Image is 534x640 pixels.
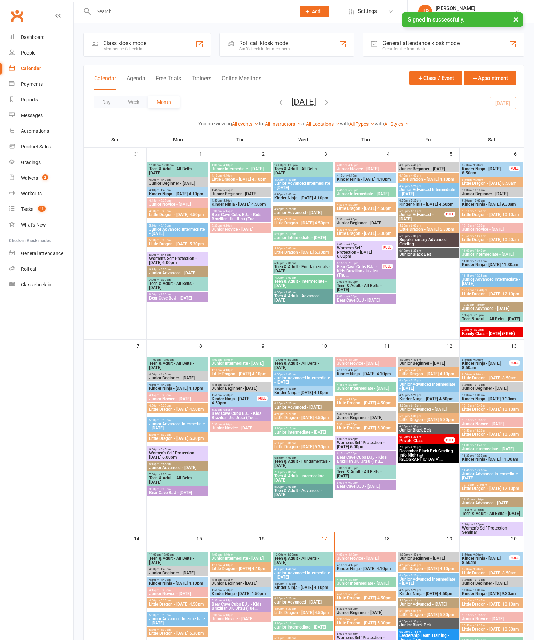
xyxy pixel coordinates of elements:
[410,249,421,252] span: - 6:30pm
[337,361,395,366] span: Junior Novice - [DATE]
[211,224,269,227] span: 5:30pm
[462,178,522,181] span: 8:50am
[274,247,332,250] span: 5:30pm
[211,177,269,181] span: Little Dragon - [DATE] 4.10pm
[462,202,522,206] span: Kinder Ninja - [DATE] 9.30am
[464,71,516,85] button: Appointment
[399,210,445,213] span: 5:30pm
[9,45,73,61] a: People
[472,358,483,361] span: - 9:20am
[337,369,395,372] span: 4:10pm
[211,213,269,221] span: Bear Cave Cubs BJJ - Kids Brazilian Jiu Jitsu (Tue...
[211,192,269,196] span: Junior Beginner - [DATE]
[472,164,483,167] span: - 9:20am
[198,121,232,126] strong: You are viewing
[103,40,146,47] div: Class kiosk mode
[410,358,421,361] span: - 4:40pm
[159,199,171,202] span: - 5:25pm
[410,174,421,177] span: - 4:40pm
[159,189,171,192] span: - 4:40pm
[149,361,207,370] span: Teen & Adult - All Belts - [DATE]
[462,292,522,296] span: Little Dragon - [DATE] 12.10pm
[149,242,207,246] span: Little Dragon - [DATE] 5.30pm
[510,12,522,27] button: ×
[474,224,486,227] span: - 10:55am
[149,271,207,275] span: Junior Advanced - [DATE]
[284,218,296,221] span: - 5:20pm
[159,268,171,271] span: - 6:55pm
[399,358,457,361] span: 4:00pm
[274,358,332,361] span: 12:00pm
[286,164,298,167] span: - 1:00pm
[462,361,509,370] span: Kinder Ninja - [DATE] 8.50am
[436,11,515,18] div: Kando Martial Arts [PERSON_NAME]
[274,294,332,302] span: Teen & Adult - Advanced - [DATE]
[159,224,171,227] span: - 6:10pm
[474,235,486,238] span: - 11:20am
[509,360,520,366] div: FULL
[347,358,358,361] span: - 4:40pm
[149,189,207,192] span: 4:10pm
[274,221,332,225] span: Little Dragon - [DATE] 4.50pm
[462,303,522,306] span: 12:30pm
[161,358,174,361] span: - 12:00pm
[38,206,46,212] span: 41
[222,199,233,202] span: - 5:20pm
[347,174,358,177] span: - 4:40pm
[211,369,269,372] span: 4:10pm
[222,358,233,361] span: - 4:40pm
[149,192,207,196] span: Kinder Ninja - [DATE] 4.10pm
[9,246,73,261] a: General attendance kiosk mode
[462,213,522,217] span: Little Dragon - [DATE] 10.10am
[384,340,397,351] div: 11
[322,340,334,351] div: 10
[149,281,207,290] span: Teen & Adult - All Belts - [DATE]
[91,7,291,16] input: Search...
[239,40,290,47] div: Roll call kiosk mode
[450,148,459,159] div: 5
[21,175,38,181] div: Waivers
[149,181,207,186] span: Junior Beginner - [DATE]
[222,224,233,227] span: - 6:10pm
[337,358,395,361] span: 4:00pm
[9,202,73,217] a: Tasks 41
[222,369,233,372] span: - 4:40pm
[337,280,395,284] span: 7:00pm
[9,76,73,92] a: Payments
[209,132,272,147] th: Tue
[159,239,171,242] span: - 6:00pm
[511,340,524,351] div: 13
[149,213,207,217] span: Little Dragon - [DATE] 4.50pm
[21,191,42,196] div: Workouts
[347,369,358,372] span: - 4:40pm
[156,75,181,90] button: Free Trials
[149,296,207,300] span: Bear Cave BJJ - [DATE]
[337,218,395,221] span: 5:30pm
[94,75,116,90] button: Calendar
[462,260,522,263] span: 11:30am
[337,203,395,206] span: 4:50pm
[410,369,421,372] span: - 4:40pm
[265,121,301,127] a: All Instructors
[9,61,73,76] a: Calendar
[274,207,332,211] span: 4:45pm
[474,210,486,213] span: - 10:40am
[462,306,522,311] span: Junior Advanced - [DATE]
[274,279,332,288] span: Teen & Adult - Intermediate - [DATE]
[274,262,332,265] span: 6:15pm
[337,298,395,302] span: Bear Cave BJJ - [DATE]
[274,232,332,236] span: 5:30pm
[300,6,329,17] button: Add
[9,217,73,233] a: What's New
[399,238,457,246] span: Supplementary Advanced Grading
[147,132,209,147] th: Mon
[284,247,296,250] span: - 6:00pm
[509,166,520,171] div: FULL
[399,174,457,177] span: 4:10pm
[337,164,395,167] span: 4:00pm
[337,243,382,246] span: 6:00pm
[159,253,171,256] span: - 6:45pm
[514,148,524,159] div: 6
[103,47,146,51] div: Member self check-in
[274,361,332,370] span: Teen & Adult - All Belts - [DATE]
